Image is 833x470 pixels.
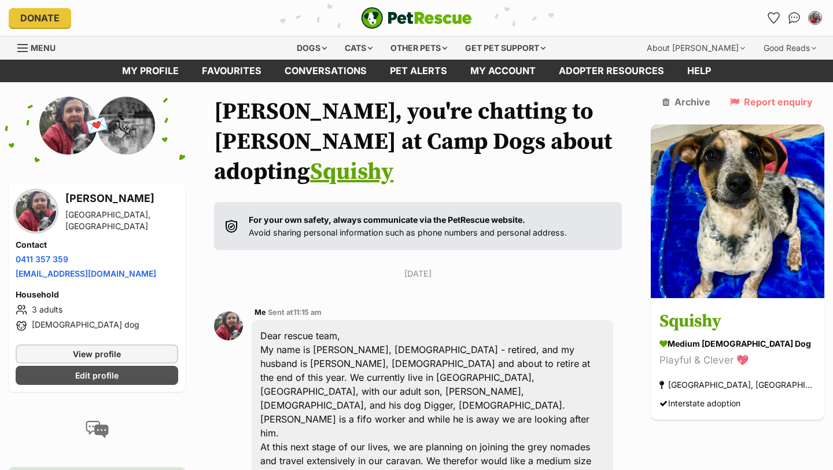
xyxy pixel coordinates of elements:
a: Report enquiry [730,97,813,107]
span: Me [255,308,266,317]
img: chat-41dd97257d64d25036548639549fe6c8038ab92f7586957e7f3b1b290dea8141.svg [788,12,801,24]
div: Dogs [289,36,335,60]
div: [GEOGRAPHIC_DATA], [GEOGRAPHIC_DATA] [65,209,178,232]
li: 3 adults [16,303,178,317]
img: conversation-icon-4a6f8262b818ee0b60e3300018af0b2d0b884aa5de6e9bcb8d3d4eeb1a70a7c4.svg [86,421,109,438]
a: Favourites [190,60,273,82]
span: Sent at [268,308,322,317]
a: My profile [110,60,190,82]
a: Conversations [785,9,803,27]
a: Edit profile [16,366,178,385]
a: [EMAIL_ADDRESS][DOMAIN_NAME] [16,269,156,278]
img: Carola M profile pic [214,311,243,340]
img: Camp Dogs profile pic [97,97,155,155]
span: Menu [31,43,56,53]
a: PetRescue [361,7,472,29]
img: Carola M profile pic [39,97,97,155]
a: conversations [273,60,378,82]
a: Squishy [310,157,393,186]
h1: [PERSON_NAME], you're chatting to [PERSON_NAME] at Camp Dogs about adopting [214,97,622,187]
p: [DATE] [214,267,622,280]
div: Playful & Clever 💖 [659,352,816,368]
strong: For your own safety, always communicate via the PetRescue website. [249,215,525,225]
div: Cats [337,36,381,60]
div: medium [DEMOGRAPHIC_DATA] Dog [659,337,816,350]
span: Edit profile [75,369,119,381]
img: Squishy [651,124,824,298]
h4: Household [16,289,178,300]
span: View profile [73,348,121,360]
span: 💌 [84,113,110,138]
div: [GEOGRAPHIC_DATA], [GEOGRAPHIC_DATA] [659,377,816,392]
a: Menu [17,36,64,57]
div: About [PERSON_NAME] [639,36,753,60]
a: Favourites [764,9,783,27]
a: Squishy medium [DEMOGRAPHIC_DATA] Dog Playful & Clever 💖 [GEOGRAPHIC_DATA], [GEOGRAPHIC_DATA] Int... [651,300,824,420]
span: 11:15 am [293,308,322,317]
div: Get pet support [457,36,554,60]
h4: Contact [16,239,178,251]
a: Help [676,60,723,82]
h3: Squishy [659,309,816,335]
li: [DEMOGRAPHIC_DATA] dog [16,319,178,333]
img: Carola M profile pic [16,191,56,232]
a: Donate [9,8,71,28]
button: My account [806,9,824,27]
div: Other pets [382,36,455,60]
a: View profile [16,344,178,363]
img: Carola M profile pic [809,12,821,24]
a: Archive [662,97,710,107]
h3: [PERSON_NAME] [65,190,178,207]
a: Adopter resources [547,60,676,82]
div: Good Reads [755,36,824,60]
a: Pet alerts [378,60,459,82]
ul: Account quick links [764,9,824,27]
div: Interstate adoption [659,395,740,411]
img: logo-e224e6f780fb5917bec1dbf3a21bbac754714ae5b6737aabdf751b685950b380.svg [361,7,472,29]
a: My account [459,60,547,82]
a: 0411 357 359 [16,254,68,264]
p: Avoid sharing personal information such as phone numbers and personal address. [249,214,567,238]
